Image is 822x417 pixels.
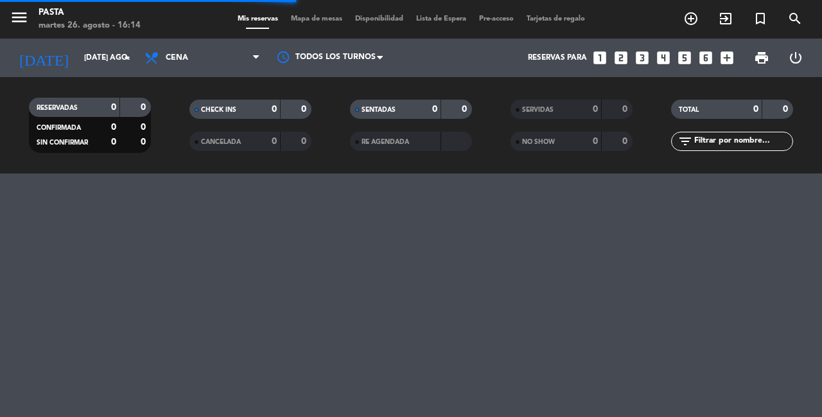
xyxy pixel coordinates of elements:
[432,105,437,114] strong: 0
[783,105,791,114] strong: 0
[622,137,630,146] strong: 0
[37,139,88,146] span: SIN CONFIRMAR
[697,49,714,66] i: looks_6
[591,49,608,66] i: looks_one
[678,134,693,149] i: filter_list
[528,53,587,62] span: Reservas para
[10,8,29,27] i: menu
[349,15,410,22] span: Disponibilidad
[39,6,141,19] div: Pasta
[111,123,116,132] strong: 0
[719,49,735,66] i: add_box
[272,137,277,146] strong: 0
[410,15,473,22] span: Lista de Espera
[119,50,135,66] i: arrow_drop_down
[613,49,629,66] i: looks_two
[683,11,699,26] i: add_circle_outline
[111,103,116,112] strong: 0
[693,134,792,148] input: Filtrar por nombre...
[655,49,672,66] i: looks_4
[753,105,758,114] strong: 0
[462,105,469,114] strong: 0
[679,107,699,113] span: TOTAL
[284,15,349,22] span: Mapa de mesas
[37,105,78,111] span: RESERVADAS
[201,139,241,145] span: CANCELADA
[634,49,651,66] i: looks_3
[520,15,591,22] span: Tarjetas de regalo
[754,50,769,66] span: print
[141,138,148,146] strong: 0
[676,49,693,66] i: looks_5
[10,44,78,72] i: [DATE]
[39,19,141,32] div: martes 26. agosto - 16:14
[593,105,598,114] strong: 0
[201,107,236,113] span: CHECK INS
[522,139,555,145] span: NO SHOW
[778,39,812,77] div: LOG OUT
[362,139,409,145] span: RE AGENDADA
[753,11,768,26] i: turned_in_not
[166,53,188,62] span: Cena
[788,50,803,66] i: power_settings_new
[718,11,733,26] i: exit_to_app
[622,105,630,114] strong: 0
[522,107,554,113] span: SERVIDAS
[473,15,520,22] span: Pre-acceso
[301,105,309,114] strong: 0
[111,138,116,146] strong: 0
[37,125,81,131] span: CONFIRMADA
[593,137,598,146] strong: 0
[141,123,148,132] strong: 0
[141,103,148,112] strong: 0
[301,137,309,146] strong: 0
[272,105,277,114] strong: 0
[362,107,396,113] span: SENTADAS
[10,8,29,31] button: menu
[231,15,284,22] span: Mis reservas
[787,11,803,26] i: search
